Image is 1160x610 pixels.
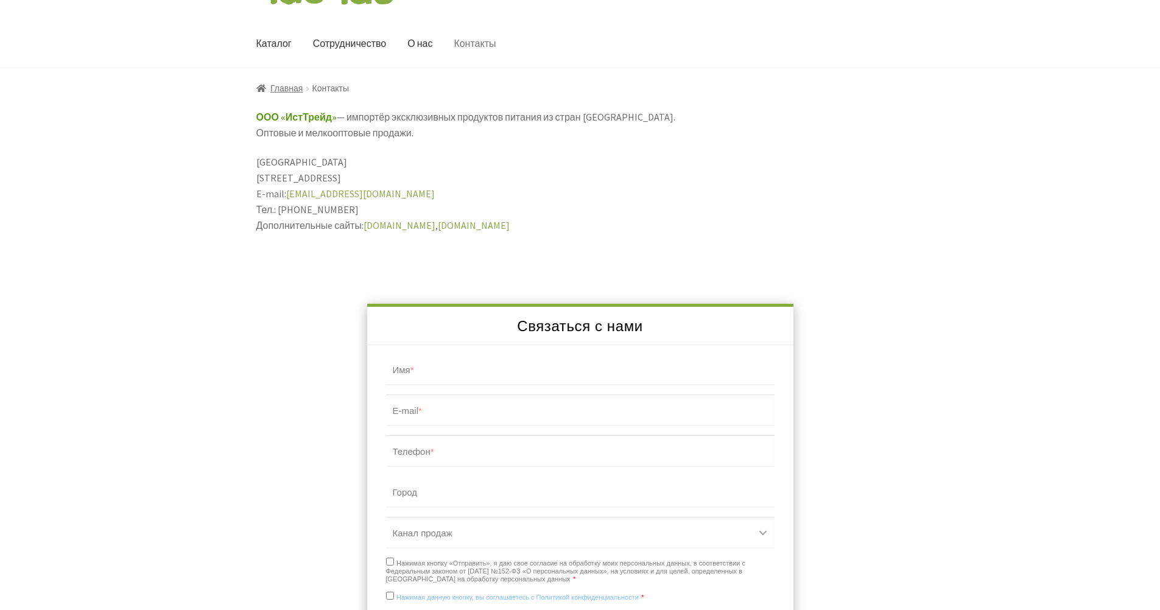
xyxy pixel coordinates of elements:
p: [GEOGRAPHIC_DATA] [STREET_ADDRESS] E-mail: Тел.: [PHONE_NUMBER] Дополнительныe сайты: , [256,155,904,233]
a: Нажимая данную кнопку, вы соглашаетесь с Политикой конфиденциальности [396,594,639,601]
a: Главная [256,83,303,94]
span: ООО «ИстТрейд» [256,111,337,123]
input: Нажимая кнопку «Отправить», я даю свое согласие на обработку моих персональных данных, в соответс... [386,558,394,566]
span: / [303,82,312,96]
a: Каталог [247,20,301,68]
a: [DOMAIN_NAME] [364,219,435,231]
nav: Контакты [256,82,904,96]
input: Нажимая данную кнопку, вы соглашаетесь с Политикой конфиденциальности * [386,592,394,600]
span: Нажимая кнопку «Отправить», я даю свое согласие на обработку моих персональных данных, в соответс... [386,559,745,583]
a: Сотрудничество [303,20,396,68]
a: [EMAIL_ADDRESS][DOMAIN_NAME] [286,188,435,200]
a: Контакты [444,20,505,68]
a: [DOMAIN_NAME] [438,219,510,231]
p: — импортёр эксклюзивных продуктов питания из стран [GEOGRAPHIC_DATA]. Оптовые и мелкооптовые прод... [256,110,904,141]
div: Связаться с нами [386,316,775,336]
nav: Основное меню [256,20,735,68]
a: О нас [398,20,442,68]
